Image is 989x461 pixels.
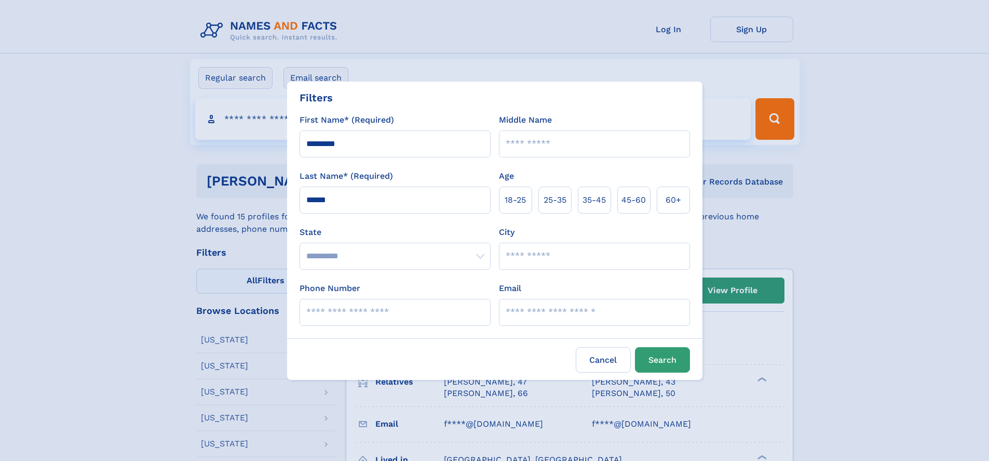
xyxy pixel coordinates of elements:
span: 35‑45 [582,194,606,206]
label: Email [499,282,521,295]
span: 25‑35 [544,194,566,206]
label: Phone Number [300,282,360,295]
label: Middle Name [499,114,552,126]
label: Last Name* (Required) [300,170,393,182]
label: State [300,226,491,239]
span: 18‑25 [505,194,526,206]
label: First Name* (Required) [300,114,394,126]
label: Cancel [576,347,631,373]
button: Search [635,347,690,373]
div: Filters [300,90,333,106]
span: 60+ [666,194,681,206]
label: Age [499,170,514,182]
label: City [499,226,514,239]
span: 45‑60 [621,194,646,206]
